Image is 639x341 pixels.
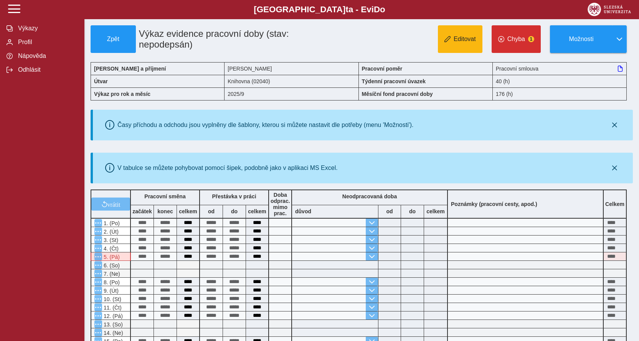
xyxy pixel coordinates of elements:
span: 9. (Út) [102,288,119,294]
span: 1 [528,36,534,42]
button: Menu [94,303,102,311]
span: 13. (So) [102,321,123,328]
button: Chyba1 [492,25,541,53]
button: Menu [94,227,102,235]
h1: Výkaz evidence pracovní doby (stav: nepodepsán) [136,25,317,53]
div: Pracovní smlouva [493,62,627,75]
div: [PERSON_NAME] [225,62,358,75]
div: V tabulce se můžete pohybovat pomocí šipek, podobně jako v aplikaci MS Excel. [117,165,338,171]
button: Menu [94,287,102,294]
span: 10. (St) [102,296,121,302]
span: 7. (Ne) [102,271,120,277]
button: Menu [94,219,102,227]
b: Celkem [605,201,624,207]
img: logo_web_su.png [588,3,631,16]
span: Výkazy [16,25,78,32]
b: důvod [295,208,311,214]
button: Možnosti [550,25,612,53]
span: 8. (Po) [102,279,120,285]
span: 6. (So) [102,262,120,269]
b: začátek [131,208,154,214]
span: 5. (Pá) [102,254,120,260]
b: celkem [246,208,268,214]
button: Menu [94,244,102,252]
span: 2. (Út) [102,229,119,235]
span: Odhlásit [16,66,78,73]
button: Menu [94,261,102,269]
b: [GEOGRAPHIC_DATA] a - Evi [23,5,616,15]
div: 2025/9 [225,87,358,100]
b: od [200,208,223,214]
div: V systému Magion je vykázána dovolená! [91,252,131,261]
button: Menu [94,295,102,303]
button: Menu [94,320,102,328]
b: Neodpracovaná doba [342,193,397,199]
span: vrátit [107,201,121,207]
div: Knihovna (02040) [225,75,358,87]
b: Výkaz pro rok a měsíc [94,91,150,97]
span: Chyba [507,36,525,43]
span: Zpět [94,36,132,43]
span: Možnosti [556,36,606,43]
div: 40 (h) [493,75,627,87]
b: Pracovní směna [144,193,185,199]
button: Menu [94,312,102,320]
b: Doba odprac. mimo prac. [271,192,290,216]
span: 1. (Po) [102,220,120,226]
b: Přestávka v práci [212,193,256,199]
span: Profil [16,39,78,46]
b: do [401,208,424,214]
b: Týdenní pracovní úvazek [362,78,426,84]
button: Menu [94,236,102,244]
span: t [345,5,348,14]
button: Menu [94,278,102,286]
span: 14. (Ne) [102,330,123,336]
span: 11. (Čt) [102,305,122,311]
b: celkem [424,208,447,214]
b: Útvar [94,78,108,84]
b: [PERSON_NAME] a příjmení [94,66,166,72]
span: Nápověda [16,53,78,59]
button: Editovat [438,25,482,53]
button: Menu [94,270,102,277]
b: celkem [177,208,199,214]
div: 176 (h) [493,87,627,100]
b: Poznámky (pracovní cesty, apod.) [448,201,540,207]
button: Menu [94,253,102,260]
span: D [374,5,380,14]
button: Menu [94,329,102,336]
button: Zpět [91,25,136,53]
div: Časy příchodu a odchodu jsou vyplněny dle šablony, kterou si můžete nastavit dle potřeby (menu 'M... [117,122,414,128]
span: 3. (St) [102,237,118,243]
b: Měsíční fond pracovní doby [362,91,433,97]
span: 4. (Čt) [102,245,119,252]
button: vrátit [91,198,130,211]
b: od [378,208,401,214]
b: do [223,208,246,214]
b: konec [154,208,177,214]
b: Pracovní poměr [362,66,403,72]
span: o [380,5,385,14]
span: Editovat [454,36,476,43]
span: 12. (Pá) [102,313,123,319]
